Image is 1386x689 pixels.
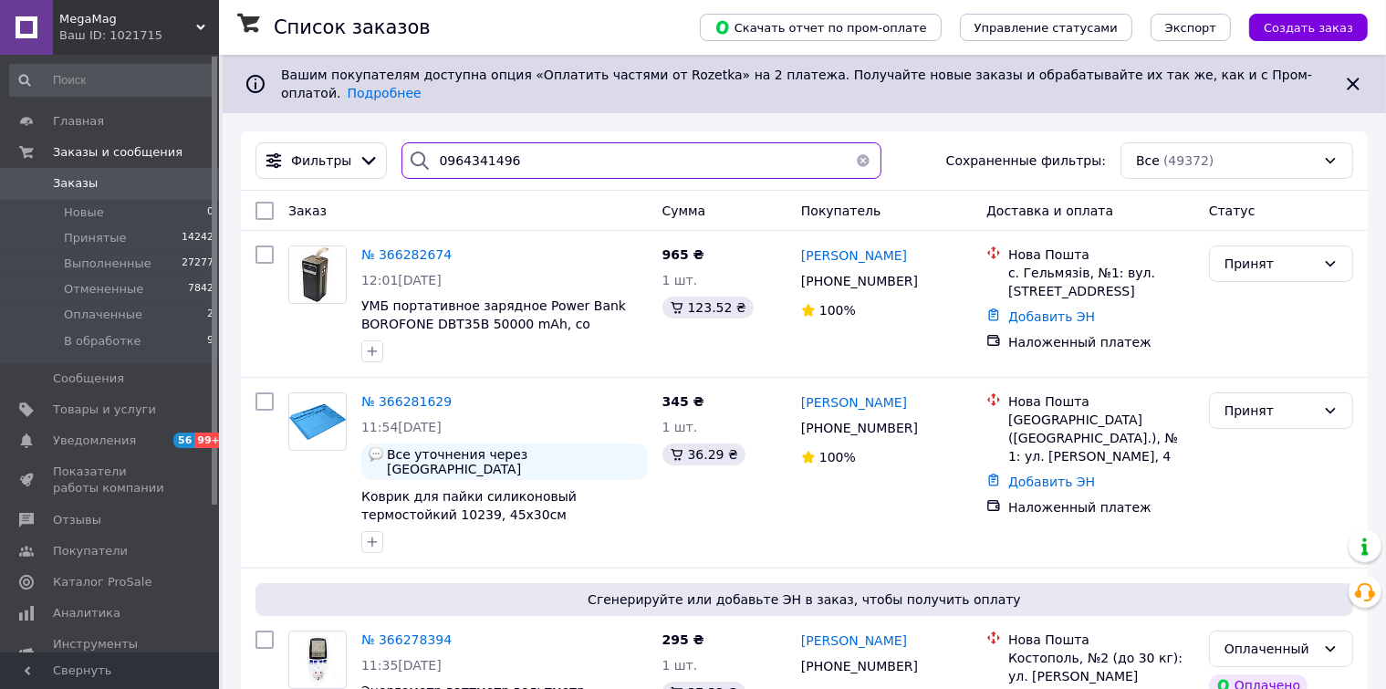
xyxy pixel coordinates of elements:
[819,303,856,318] span: 100%
[263,590,1346,609] span: Сгенерируйте или добавьте ЭН в заказ, чтобы получить оплату
[1264,21,1353,35] span: Создать заказ
[1209,204,1256,218] span: Статус
[797,415,922,441] div: [PHONE_NUMBER]
[662,204,706,218] span: Сумма
[361,394,452,409] a: № 366281629
[182,230,214,246] span: 14242
[291,151,351,170] span: Фильтры
[1008,245,1194,264] div: Нова Пошта
[53,371,124,387] span: Сообщения
[1008,392,1194,411] div: Нова Пошта
[182,256,214,272] span: 27277
[401,142,881,179] input: Поиск по номеру заказа, ФИО покупателя, номеру телефона, Email, номеру накладной
[64,256,151,272] span: Выполненные
[1008,309,1095,324] a: Добавить ЭН
[361,298,626,350] a: УМБ портативное зарядное Power Bank BOROFONE DBT35B 50000 mAh, со встроенными кабелями, черное 1420
[797,268,922,294] div: [PHONE_NUMBER]
[290,246,345,303] img: Фото товару
[797,653,922,679] div: [PHONE_NUMBER]
[1008,411,1194,465] div: [GEOGRAPHIC_DATA] ([GEOGRAPHIC_DATA].), № 1: ул. [PERSON_NAME], 4
[801,632,907,650] a: [PERSON_NAME]
[361,273,442,287] span: 12:01[DATE]
[361,658,442,673] span: 11:35[DATE]
[361,489,577,522] a: Коврик для пайки силиконовый термостойкий 10239, 45x30см
[348,86,422,100] a: Подробнее
[1008,498,1194,517] div: Наложенный платеж
[361,247,452,262] a: № 366282674
[288,204,327,218] span: Заказ
[288,631,347,689] a: Фото товару
[207,204,214,221] span: 0
[1008,333,1194,351] div: Наложенный платеж
[700,14,942,41] button: Скачать отчет по пром-оплате
[53,433,136,449] span: Уведомления
[64,204,104,221] span: Новые
[1224,639,1316,659] div: Оплаченный
[662,247,704,262] span: 965 ₴
[1008,264,1194,300] div: с. Гельмязів, №1: вул. [STREET_ADDRESS]
[845,142,881,179] button: Очистить
[960,14,1132,41] button: Управление статусами
[801,393,907,412] a: [PERSON_NAME]
[53,636,169,669] span: Инструменты вебмастера и SEO
[53,175,98,192] span: Заказы
[1008,631,1194,649] div: Нова Пошта
[53,113,104,130] span: Главная
[662,658,698,673] span: 1 шт.
[662,394,704,409] span: 345 ₴
[801,246,907,265] a: [PERSON_NAME]
[288,392,347,451] a: Фото товару
[986,204,1113,218] span: Доставка и оплата
[1249,14,1368,41] button: Создать заказ
[1151,14,1231,41] button: Экспорт
[289,633,346,686] img: Фото товару
[53,574,151,590] span: Каталог ProSale
[387,447,641,476] span: Все уточнения через [GEOGRAPHIC_DATA]
[59,27,219,44] div: Ваш ID: 1021715
[1163,153,1214,168] span: (49372)
[288,245,347,304] a: Фото товару
[281,68,1312,100] span: Вашим покупателям доступна опция «Оплатить частями от Rozetka» на 2 платежа. Получайте новые зака...
[662,273,698,287] span: 1 шт.
[974,21,1118,35] span: Управление статусами
[53,464,169,496] span: Показатели работы компании
[662,297,754,318] div: 123.52 ₴
[1231,19,1368,34] a: Создать заказ
[53,144,182,161] span: Заказы и сообщения
[64,307,142,323] span: Оплаченные
[173,433,194,448] span: 56
[801,204,881,218] span: Покупатель
[64,333,141,350] span: В обработке
[946,151,1106,170] span: Сохраненные фильтры:
[53,512,101,528] span: Отзывы
[207,307,214,323] span: 2
[714,19,927,36] span: Скачать отчет по пром-оплате
[64,281,143,298] span: Отмененные
[64,230,127,246] span: Принятые
[194,433,224,448] span: 99+
[662,632,704,647] span: 295 ₴
[801,395,907,410] span: [PERSON_NAME]
[289,403,346,440] img: Фото товару
[188,281,214,298] span: 7842
[662,420,698,434] span: 1 шт.
[819,450,856,465] span: 100%
[53,402,156,418] span: Товары и услуги
[361,420,442,434] span: 11:54[DATE]
[59,11,196,27] span: MegaMag
[53,605,120,621] span: Аналитика
[9,64,215,97] input: Поиск
[662,444,745,465] div: 36.29 ₴
[1224,401,1316,421] div: Принят
[1165,21,1216,35] span: Экспорт
[274,16,431,38] h1: Список заказов
[207,333,214,350] span: 9
[369,447,383,462] img: :speech_balloon:
[361,632,452,647] a: № 366278394
[1224,254,1316,274] div: Принят
[53,543,128,559] span: Покупатели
